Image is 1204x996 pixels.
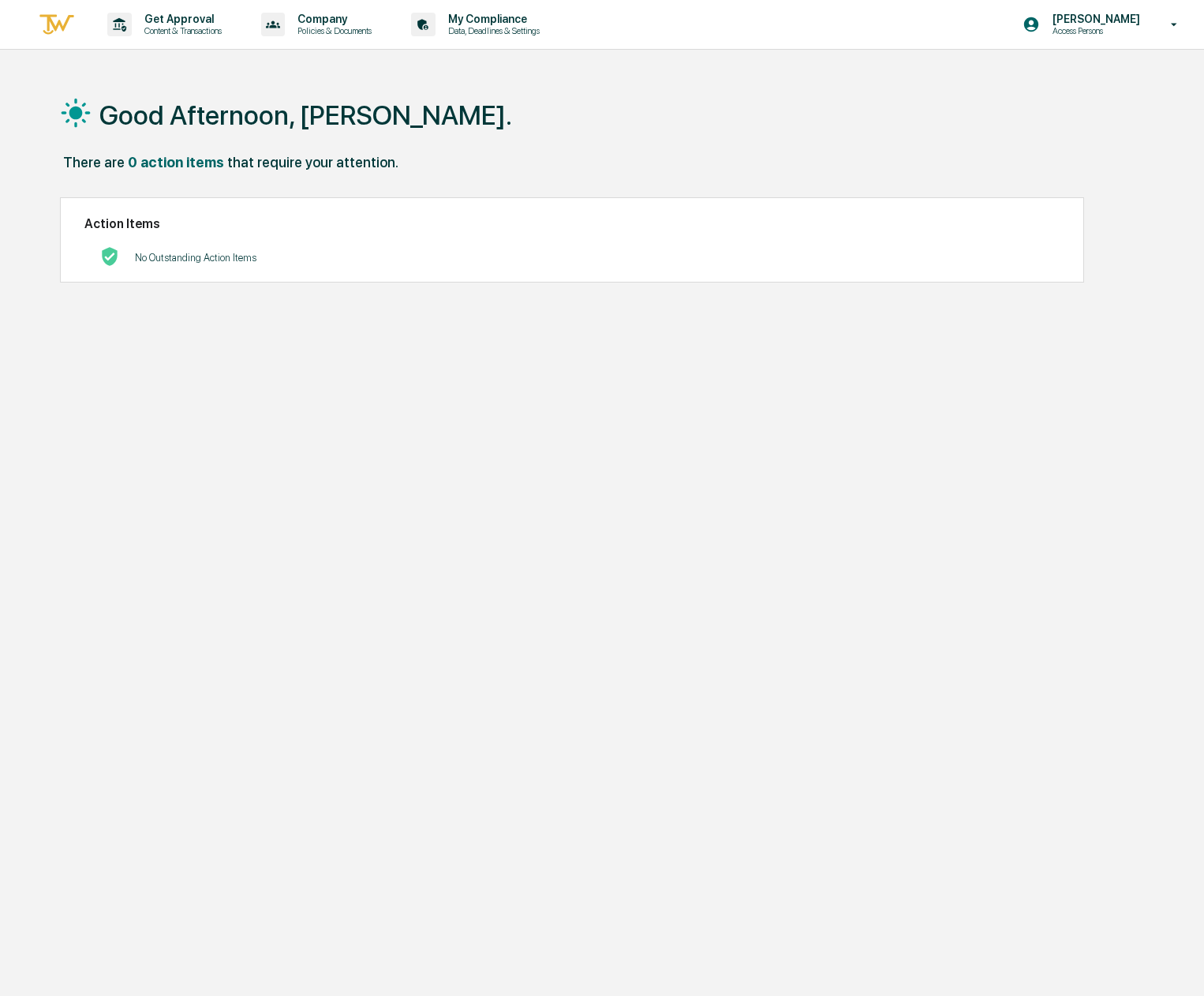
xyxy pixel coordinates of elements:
p: Content & Transactions [132,25,230,36]
div: 0 action items [128,154,224,170]
div: that require your attention. [227,154,398,170]
img: No Actions logo [100,247,119,266]
div: There are [63,154,125,170]
p: Data, Deadlines & Settings [436,25,548,36]
img: logo [38,12,76,38]
p: Get Approval [132,13,230,25]
p: No Outstanding Action Items [135,252,256,264]
p: Policies & Documents [285,25,380,36]
p: Access Persons [1040,25,1148,36]
p: Company [285,13,380,25]
p: [PERSON_NAME] [1040,13,1148,25]
h1: Good Afternoon, [PERSON_NAME]. [99,99,512,131]
p: My Compliance [436,13,548,25]
h2: Action Items [84,216,1060,231]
